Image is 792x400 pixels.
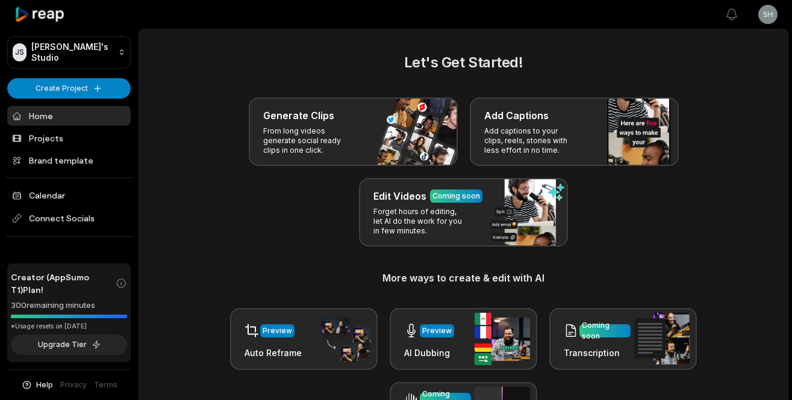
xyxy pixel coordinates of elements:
div: Coming soon [582,320,628,342]
h3: Edit Videos [373,189,426,203]
h3: Generate Clips [263,108,334,123]
span: Help [36,380,53,390]
div: 300 remaining minutes [11,300,127,312]
div: Preview [422,325,452,336]
button: Help [21,380,53,390]
h3: Add Captions [484,108,549,123]
a: Terms [94,380,117,390]
a: Brand template [7,150,131,170]
div: Preview [263,325,292,336]
h3: More ways to create & edit with AI [154,271,773,285]
p: [PERSON_NAME]'s Studio [31,42,113,63]
span: Creator (AppSumo T1) Plan! [11,271,116,296]
a: Privacy [60,380,87,390]
p: From long videos generate social ready clips in one click. [263,126,357,155]
p: Forget hours of editing, let AI do the work for you in few minutes. [373,207,467,236]
a: Projects [7,128,131,148]
a: Calendar [7,185,131,205]
div: *Usage resets on [DATE] [11,322,127,331]
img: transcription.png [634,313,690,365]
button: Upgrade Tier [11,334,127,355]
a: Home [7,106,131,126]
p: Add captions to your clips, reels, stories with less effort in no time. [484,126,578,155]
div: Coming soon [432,191,480,202]
h3: Auto Reframe [245,346,302,359]
button: Create Project [7,78,131,99]
span: Connect Socials [7,208,131,229]
div: JS [13,43,27,61]
h3: AI Dubbing [404,346,454,359]
img: ai_dubbing.png [475,313,530,365]
h2: Let's Get Started! [154,52,773,73]
h3: Transcription [564,346,631,359]
img: auto_reframe.png [315,316,370,363]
